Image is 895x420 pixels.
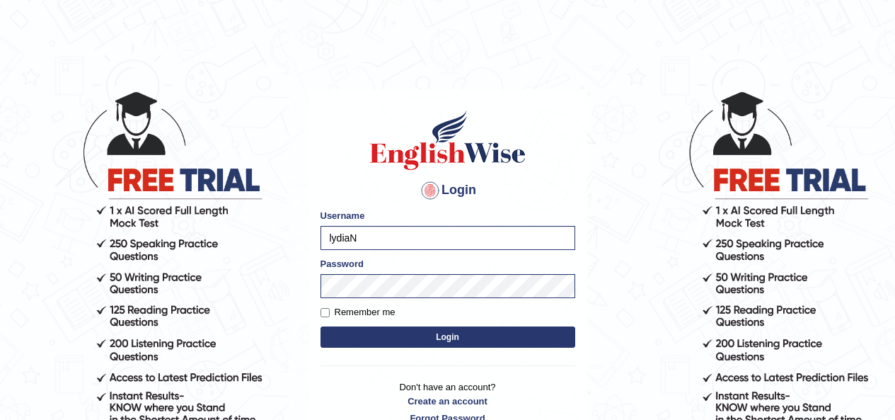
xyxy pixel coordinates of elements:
img: Logo of English Wise sign in for intelligent practice with AI [367,108,529,172]
label: Username [321,209,365,222]
input: Remember me [321,308,330,317]
label: Password [321,257,364,271]
label: Remember me [321,305,395,319]
a: Create an account [321,395,575,408]
button: Login [321,327,575,348]
h4: Login [321,179,575,202]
